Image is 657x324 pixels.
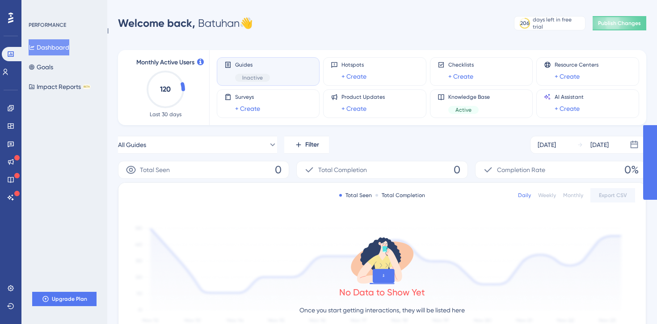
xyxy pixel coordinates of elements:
button: Dashboard [29,39,69,55]
button: Filter [284,136,329,154]
div: Monthly [563,192,583,199]
a: + Create [341,103,366,114]
span: Completion Rate [497,164,545,175]
button: Impact ReportsBETA [29,79,91,95]
span: Filter [305,139,319,150]
span: 0 [275,163,282,177]
button: Goals [29,59,53,75]
a: + Create [555,71,580,82]
div: Total Completion [375,192,425,199]
a: + Create [555,103,580,114]
span: Product Updates [341,93,385,101]
p: Once you start getting interactions, they will be listed here [299,305,465,316]
div: No Data to Show Yet [339,286,425,299]
button: Export CSV [590,188,635,202]
button: Upgrade Plan [32,292,97,306]
span: Last 30 days [150,111,181,118]
div: [DATE] [538,139,556,150]
span: 0 [454,163,460,177]
span: 0% [624,163,639,177]
div: Weekly [538,192,556,199]
div: days left in free trial [533,16,582,30]
div: Batuhan 👋 [118,16,253,30]
span: Total Seen [140,164,170,175]
span: Checklists [448,61,474,68]
text: 120 [160,85,171,93]
span: Inactive [242,74,263,81]
span: Export CSV [599,192,627,199]
span: Hotspots [341,61,366,68]
span: Surveys [235,93,260,101]
span: Publish Changes [598,20,641,27]
span: Monthly Active Users [136,57,194,68]
span: All Guides [118,139,146,150]
div: Total Seen [339,192,372,199]
a: + Create [341,71,366,82]
span: Welcome back, [118,17,195,29]
iframe: UserGuiding AI Assistant Launcher [619,289,646,316]
div: 206 [520,20,530,27]
a: + Create [235,103,260,114]
div: [DATE] [590,139,609,150]
div: Daily [518,192,531,199]
div: PERFORMANCE [29,21,66,29]
span: Knowledge Base [448,93,490,101]
button: All Guides [118,136,277,154]
div: BETA [83,84,91,89]
span: Active [455,106,472,114]
button: Publish Changes [593,16,646,30]
span: Upgrade Plan [52,295,87,303]
span: Guides [235,61,270,68]
span: Resource Centers [555,61,598,68]
span: AI Assistant [555,93,584,101]
a: + Create [448,71,473,82]
span: Total Completion [318,164,367,175]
